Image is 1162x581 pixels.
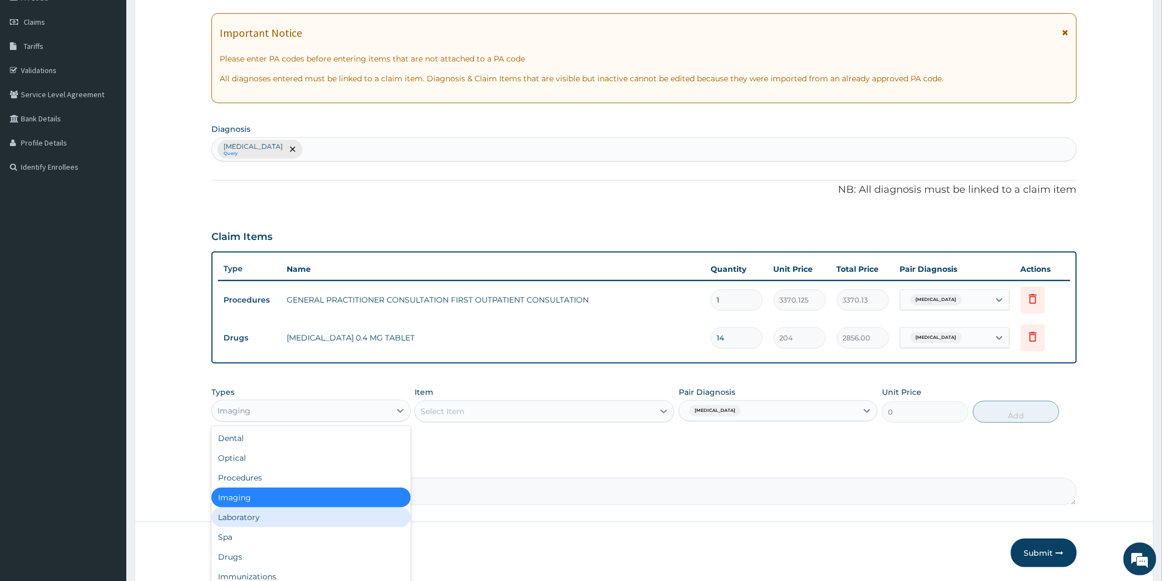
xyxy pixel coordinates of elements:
div: Spa [211,527,410,547]
p: All diagnoses entered must be linked to a claim item. Diagnosis & Claim Items that are visible bu... [220,73,1069,84]
label: Types [211,388,234,397]
div: Dental [211,428,410,448]
div: Select Item [421,406,465,417]
span: Claims [24,17,45,27]
label: Pair Diagnosis [679,387,735,398]
th: Pair Diagnosis [895,258,1015,280]
h3: Claim Items [211,231,272,243]
button: Add [973,401,1060,423]
div: Optical [211,448,410,468]
th: Total Price [831,258,895,280]
p: NB: All diagnosis must be linked to a claim item [211,183,1077,197]
th: Quantity [705,258,768,280]
div: Chat with us now [57,62,185,76]
span: Tariffs [24,41,43,51]
h1: Important Notice [220,27,302,39]
div: Procedures [211,468,410,488]
span: [MEDICAL_DATA] [689,405,741,416]
button: Submit [1011,539,1077,567]
p: [MEDICAL_DATA] [224,142,283,151]
p: Please enter PA codes before entering items that are not attached to a PA code [220,53,1069,64]
th: Type [218,259,281,279]
textarea: Type your message and hit 'Enter' [5,300,209,338]
th: Actions [1015,258,1070,280]
img: d_794563401_company_1708531726252_794563401 [20,55,44,82]
td: GENERAL PRACTITIONER CONSULTATION FIRST OUTPATIENT CONSULTATION [281,289,705,311]
th: Name [281,258,705,280]
label: Item [415,387,433,398]
div: Laboratory [211,507,410,527]
span: [MEDICAL_DATA] [910,294,962,305]
span: [MEDICAL_DATA] [910,332,962,343]
td: Drugs [218,328,281,348]
small: Query [224,151,283,157]
span: We're online! [64,138,152,249]
td: [MEDICAL_DATA] 0.4 MG TABLET [281,327,705,349]
div: Minimize live chat window [180,5,206,32]
th: Unit Price [768,258,831,280]
label: Diagnosis [211,124,250,135]
div: Drugs [211,547,410,567]
div: Imaging [211,488,410,507]
div: Imaging [217,405,250,416]
label: Unit Price [882,387,921,398]
label: Comment [211,462,1077,472]
span: remove selection option [288,144,298,154]
td: Procedures [218,290,281,310]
